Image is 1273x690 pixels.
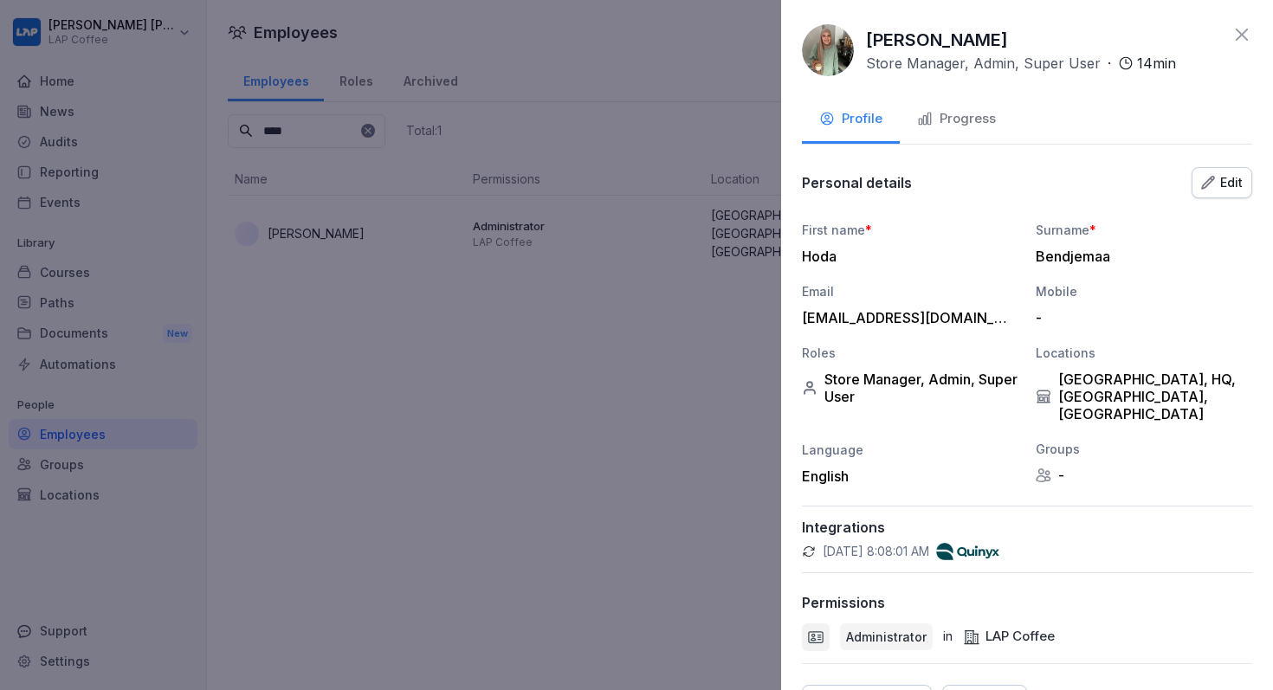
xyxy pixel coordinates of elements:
div: · [866,53,1176,74]
div: Bendjemaa [1036,248,1244,265]
div: Roles [802,344,1018,362]
p: 14 min [1137,53,1176,74]
div: Language [802,441,1018,459]
div: Groups [1036,440,1252,458]
div: - [1036,309,1244,326]
div: Email [802,282,1018,300]
p: in [943,627,953,647]
button: Edit [1192,167,1252,198]
div: English [802,468,1018,485]
p: Integrations [802,519,1252,536]
div: Profile [819,109,882,129]
div: Edit [1201,173,1243,192]
div: Surname [1036,221,1252,239]
div: Hoda [802,248,1010,265]
div: - [1036,467,1252,484]
div: Mobile [1036,282,1252,300]
button: Progress [900,97,1013,144]
div: [EMAIL_ADDRESS][DOMAIN_NAME] [802,309,1010,326]
div: LAP Coffee [963,627,1055,647]
p: Store Manager, Admin, Super User [866,53,1101,74]
div: Store Manager, Admin, Super User [802,371,1018,405]
p: [PERSON_NAME] [866,27,1008,53]
button: Profile [802,97,900,144]
img: quinyx.png [936,543,999,560]
p: Administrator [846,628,927,646]
p: Permissions [802,594,885,611]
img: pzmovlt0a9qah1ja04beo1a0.png [802,24,854,76]
div: Progress [917,109,996,129]
p: [DATE] 8:08:01 AM [823,543,929,560]
div: First name [802,221,1018,239]
div: [GEOGRAPHIC_DATA], HQ, [GEOGRAPHIC_DATA], [GEOGRAPHIC_DATA] [1036,371,1252,422]
div: Locations [1036,344,1252,362]
p: Personal details [802,174,912,191]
